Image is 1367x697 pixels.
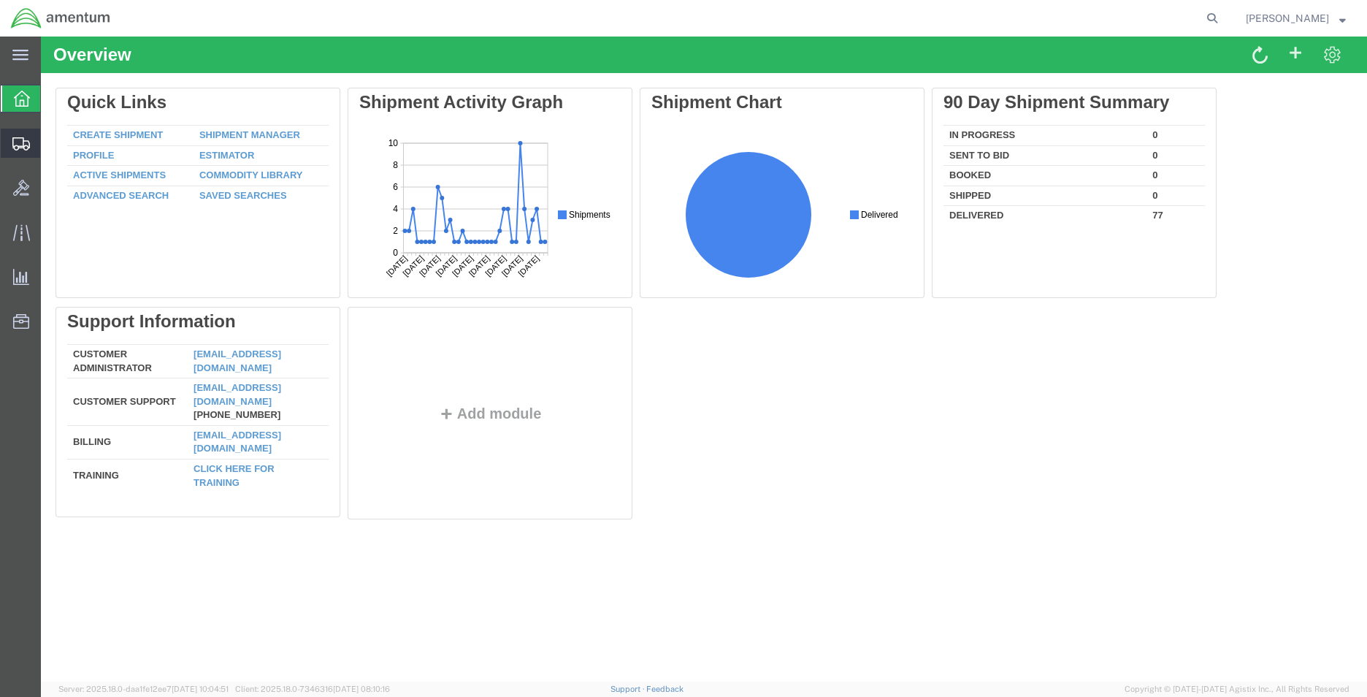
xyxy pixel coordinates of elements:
[210,78,251,88] text: Shipments
[158,113,213,124] a: Estimator
[141,122,165,146] text: [DATE]
[10,7,111,29] img: logo
[1106,149,1164,170] td: 0
[26,56,288,76] div: Quick Links
[32,113,73,124] a: Profile
[153,312,240,337] a: [EMAIL_ADDRESS][DOMAIN_NAME]
[235,685,390,693] span: Client: 2025.18.0-7346316
[41,37,1367,682] iframe: FS Legacy Container
[903,89,1106,110] td: In Progress
[1106,170,1164,186] td: 77
[1106,109,1164,129] td: 0
[58,685,229,693] span: Server: 2025.18.0-daa1fe12ee7
[32,133,125,144] a: Active Shipments
[26,122,50,146] text: [DATE]
[34,50,39,61] text: 6
[153,427,234,452] a: Click here for training
[147,342,288,389] td: [PHONE_NUMBER]
[158,153,246,164] a: Saved Searches
[74,122,99,146] text: [DATE]
[158,133,262,144] a: Commodity Library
[34,94,39,104] text: 2
[26,422,147,453] td: Training
[610,56,872,76] div: Shipment Chart
[26,389,147,422] td: Billing
[172,685,229,693] span: [DATE] 10:04:51
[210,78,247,88] text: Delivered
[26,275,288,295] div: Support Information
[32,153,128,164] a: Advanced Search
[903,149,1106,170] td: Shipped
[610,685,647,693] a: Support
[26,342,147,389] td: Customer Support
[1125,683,1349,696] span: Copyright © [DATE]-[DATE] Agistix Inc., All Rights Reserved
[903,129,1106,150] td: Booked
[394,369,505,385] button: Add module
[903,170,1106,186] td: Delivered
[124,122,148,146] text: [DATE]
[1106,89,1164,110] td: 0
[108,122,132,146] text: [DATE]
[34,72,39,83] text: 4
[34,116,39,126] text: 0
[158,93,259,104] a: Shipment Manager
[34,28,39,39] text: 8
[1106,129,1164,150] td: 0
[29,7,39,17] text: 10
[1245,9,1347,27] button: [PERSON_NAME]
[646,685,683,693] a: Feedback
[903,56,1164,76] div: 90 Day Shipment Summary
[153,393,240,418] a: [EMAIL_ADDRESS][DOMAIN_NAME]
[58,122,83,146] text: [DATE]
[26,308,147,342] td: Customer Administrator
[333,685,390,693] span: [DATE] 08:10:16
[42,122,66,146] text: [DATE]
[32,93,122,104] a: Create Shipment
[1246,10,1329,26] span: Drew Collier
[153,346,240,370] a: [EMAIL_ADDRESS][DOMAIN_NAME]
[157,122,181,146] text: [DATE]
[318,56,580,76] div: Shipment Activity Graph
[903,109,1106,129] td: Sent To Bid
[91,122,115,146] text: [DATE]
